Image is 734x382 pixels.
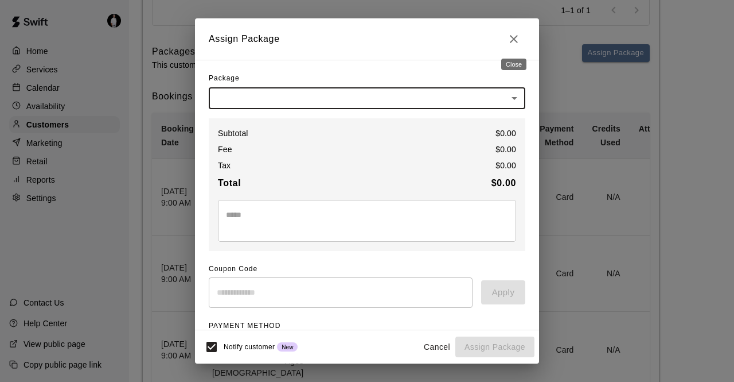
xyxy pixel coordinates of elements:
span: Notify customer [224,343,275,351]
span: Package [209,70,240,88]
p: Tax [218,160,231,171]
div: Close [501,59,526,70]
button: Cancel [419,337,455,358]
p: $ 0.00 [495,128,516,139]
span: New [277,344,298,350]
h2: Assign Package [195,18,539,60]
span: Coupon Code [209,260,525,279]
p: Fee [218,144,232,155]
p: $ 0.00 [495,160,516,171]
button: Close [502,28,525,51]
b: Total [218,178,241,188]
b: $ 0.00 [491,178,516,188]
p: Subtotal [218,128,248,139]
span: PAYMENT METHOD [209,322,280,330]
p: $ 0.00 [495,144,516,155]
